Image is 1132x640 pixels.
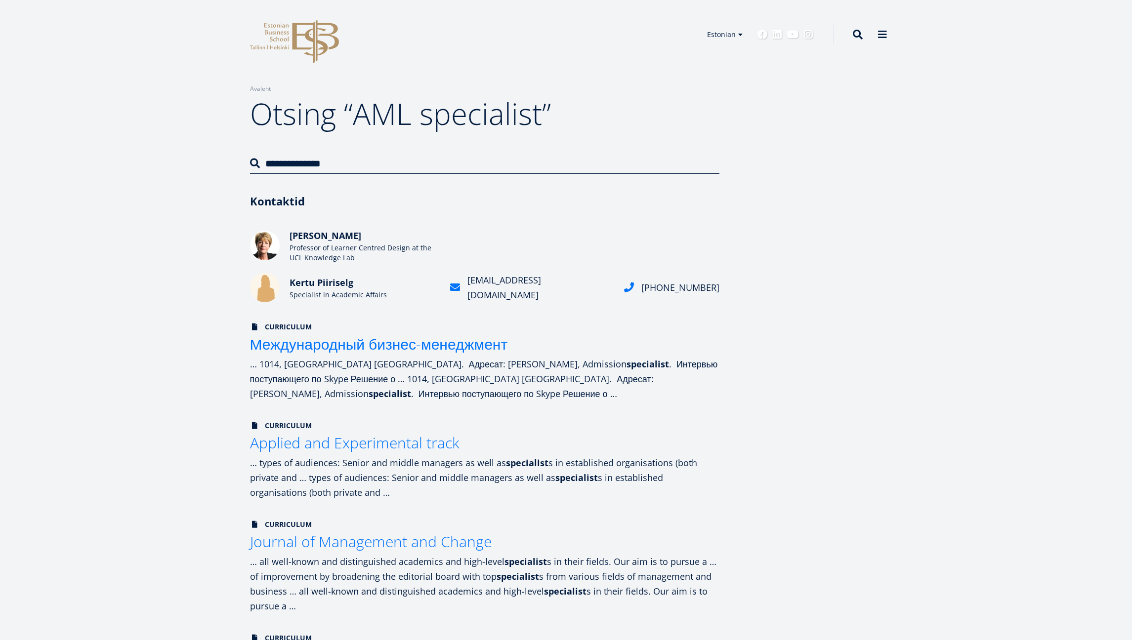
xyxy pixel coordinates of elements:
[772,30,782,40] a: Linkedin
[250,531,492,552] span: Journal of Management and Change
[641,280,719,295] div: [PHONE_NUMBER]
[250,84,271,94] a: Avaleht
[290,277,353,288] span: Kertu Piiriselg
[250,520,312,529] span: Curriculum
[250,322,312,332] span: Curriculum
[369,388,411,400] strong: specialist
[803,30,813,40] a: Instagram
[250,357,719,401] div: … 1014, [GEOGRAPHIC_DATA] [GEOGRAPHIC_DATA]. Адресат: [PERSON_NAME], Admission . Интервью поступа...
[250,421,312,431] span: Curriculum
[627,358,669,370] strong: specialist
[250,455,719,500] div: … types of audiences: Senior and middle managers as well as s in established organisations (both ...
[555,472,598,483] strong: specialist
[290,230,361,241] span: [PERSON_NAME]
[504,556,547,567] strong: specialist
[250,433,460,453] span: Applied and Experimental track
[290,243,438,263] div: Professor of Learner Centred Design at the UCL Knowledge Lab
[290,290,438,300] div: Specialist in Academic Affairs
[506,457,548,469] strong: specialist
[757,30,767,40] a: Facebook
[467,273,612,302] div: [EMAIL_ADDRESS][DOMAIN_NAME]
[497,570,539,582] strong: specialist
[250,231,280,260] img: Rose Luckin
[787,30,798,40] a: Youtube
[250,94,719,133] h1: Otsing “AML specialist”
[250,554,719,613] div: … all well-known and distinguished academics and high-level s in their fields. Our aim is to purs...
[250,194,719,208] h3: Kontaktid
[544,585,587,597] strong: specialist
[250,273,280,302] img: Kertu Mööl
[250,334,508,354] span: Международный бизнес-менеджмент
